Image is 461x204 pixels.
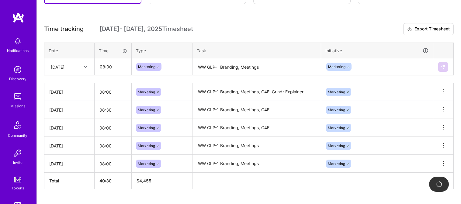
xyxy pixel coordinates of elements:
[137,178,151,183] span: $ 4,455
[138,64,155,69] span: Marketing
[7,47,29,54] div: Notifications
[12,147,24,159] img: Invite
[9,76,26,82] div: Discovery
[12,64,24,76] img: discovery
[328,90,345,94] span: Marketing
[138,108,155,112] span: Marketing
[95,120,131,136] input: HH:MM
[95,138,131,154] input: HH:MM
[44,43,95,58] th: Date
[10,118,25,132] img: Community
[328,143,345,148] span: Marketing
[193,102,320,118] textarea: WW GLP-1 Branding, Meetings, G4E
[403,23,454,35] button: Export Timesheet
[99,47,127,54] div: Time
[12,185,24,191] div: Tokens
[49,143,89,149] div: [DATE]
[49,125,89,131] div: [DATE]
[44,173,95,189] th: Total
[13,159,23,166] div: Invite
[84,65,87,68] i: icon Chevron
[95,84,131,100] input: HH:MM
[10,103,25,109] div: Missions
[12,12,24,23] img: logo
[95,102,131,118] input: HH:MM
[192,43,321,58] th: Task
[325,47,429,54] div: Initiative
[193,59,320,75] textarea: WW GLP-1 Branding, Meetings
[14,177,21,182] img: tokens
[95,59,131,75] input: HH:MM
[138,143,155,148] span: Marketing
[138,90,155,94] span: Marketing
[12,91,24,103] img: teamwork
[12,35,24,47] img: bell
[99,25,193,33] span: [DATE] - [DATE] , 2025 Timesheet
[328,64,345,69] span: Marketing
[138,161,155,166] span: Marketing
[49,161,89,167] div: [DATE]
[193,84,320,100] textarea: WW GLP-1 Branding, Meetings, G4E, Grindr Explainer
[8,132,27,139] div: Community
[132,43,192,58] th: Type
[95,156,131,172] input: HH:MM
[193,137,320,154] textarea: WW GLP-1 Branding, Meetings
[438,62,449,72] div: null
[193,155,320,172] textarea: WW GLP-1 Branding, Meetings
[95,173,132,189] th: 40:30
[328,108,345,112] span: Marketing
[441,64,445,69] img: Submit
[49,89,89,95] div: [DATE]
[435,180,443,188] img: loading
[51,64,64,70] div: [DATE]
[138,126,155,130] span: Marketing
[193,119,320,136] textarea: WW GLP-1 Branding, Meetings, G4E
[328,161,345,166] span: Marketing
[44,25,84,33] span: Time tracking
[407,26,412,33] i: icon Download
[328,126,345,130] span: Marketing
[49,107,89,113] div: [DATE]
